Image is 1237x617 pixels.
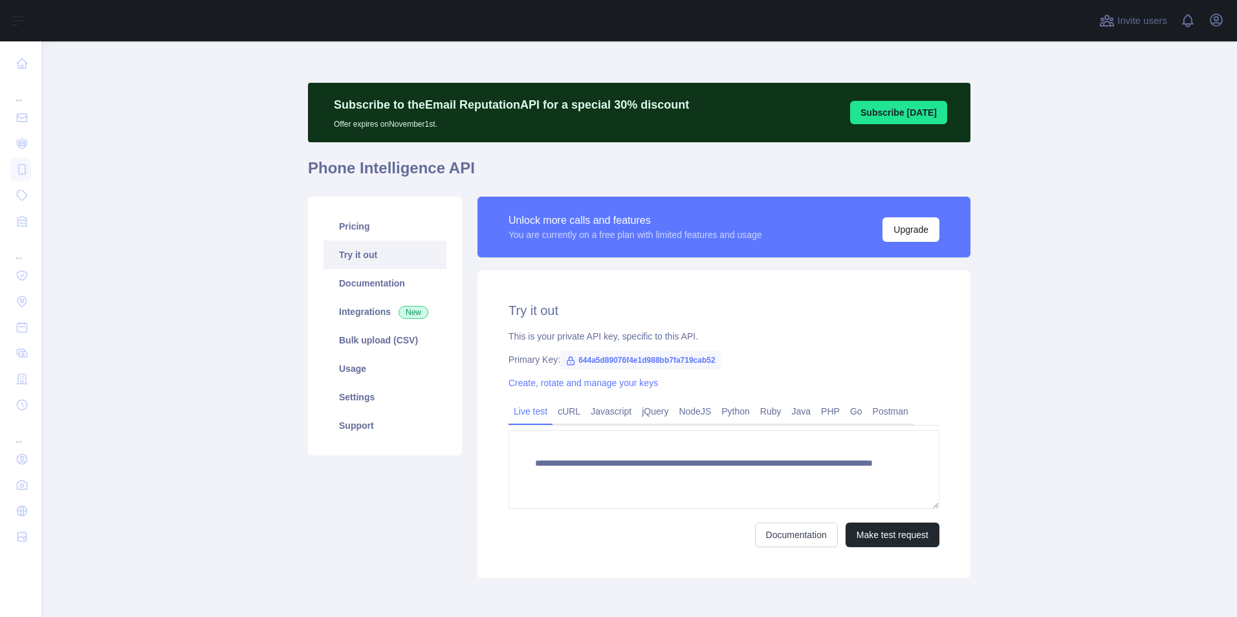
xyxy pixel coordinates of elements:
[323,383,446,411] a: Settings
[868,401,914,422] a: Postman
[323,411,446,440] a: Support
[10,78,31,103] div: ...
[716,401,755,422] a: Python
[787,401,816,422] a: Java
[637,401,673,422] a: jQuery
[308,158,970,189] h1: Phone Intelligence API
[509,378,658,388] a: Create, rotate and manage your keys
[334,96,689,114] p: Subscribe to the Email Reputation API for a special 30 % discount
[560,351,721,370] span: 644a5d89076f4e1d988bb7fa719cab52
[323,354,446,383] a: Usage
[509,228,762,241] div: You are currently on a free plan with limited features and usage
[1117,14,1167,28] span: Invite users
[509,301,939,319] h2: Try it out
[755,401,787,422] a: Ruby
[509,213,762,228] div: Unlock more calls and features
[846,523,939,547] button: Make test request
[586,401,637,422] a: Javascript
[755,523,838,547] a: Documentation
[323,298,446,326] a: Integrations New
[323,326,446,354] a: Bulk upload (CSV)
[10,419,31,445] div: ...
[323,269,446,298] a: Documentation
[816,401,845,422] a: PHP
[10,235,31,261] div: ...
[1097,10,1170,31] button: Invite users
[553,401,586,422] a: cURL
[845,401,868,422] a: Go
[673,401,716,422] a: NodeJS
[323,212,446,241] a: Pricing
[334,114,689,129] p: Offer expires on November 1st.
[882,217,939,242] button: Upgrade
[323,241,446,269] a: Try it out
[509,401,553,422] a: Live test
[509,330,939,343] div: This is your private API key, specific to this API.
[399,306,428,319] span: New
[509,353,939,366] div: Primary Key:
[850,101,947,124] button: Subscribe [DATE]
